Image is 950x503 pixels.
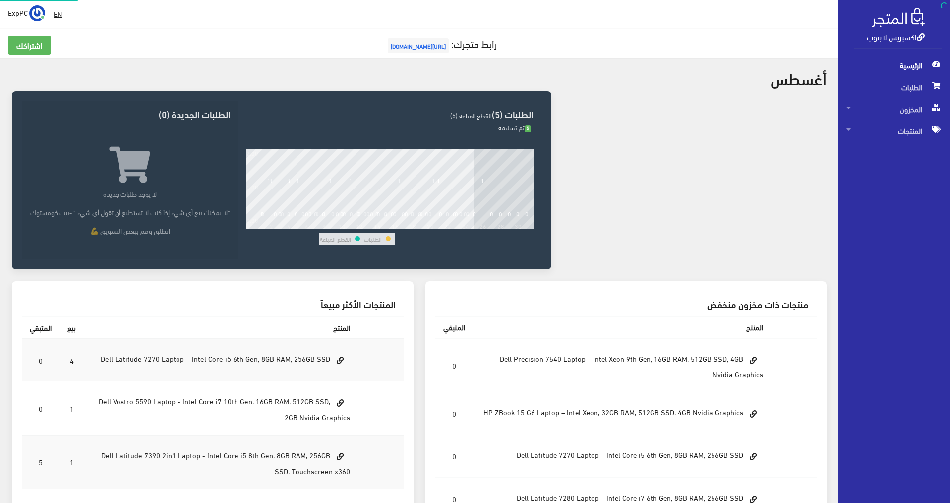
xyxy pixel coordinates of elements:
h2: أغسطس [771,69,827,87]
td: Dell Latitude 7270 Laptop – Intel Core i5 6th Gen, 8GB RAM, 256GB SSD [84,338,358,381]
div: 10 [339,222,346,229]
img: . [872,8,925,27]
td: Dell Latitude 7390 2in1 Laptop - Intel Core i5 8th Gen, 8GB RAM, 256GB SSD, Touchscreen x360 [84,435,358,489]
td: 1 [59,435,84,489]
span: المنتجات [846,120,942,142]
td: 0 [22,381,59,435]
td: القطع المباعة [319,233,352,245]
u: EN [54,7,62,20]
a: ... ExpPC [8,5,45,21]
h3: الطلبات (5) [246,109,534,119]
div: 24 [462,222,469,229]
div: 12 [356,222,363,229]
div: 18 [409,222,416,229]
th: المتبقي [435,317,473,338]
div: 6 [305,222,308,229]
span: تم تسليمه [498,122,531,133]
td: الطلبات [363,233,382,245]
iframe: Drift Widget Chat Controller [12,435,50,473]
a: المخزون [838,98,950,120]
a: اشتراكك [8,36,51,55]
div: 14 [374,222,381,229]
div: 8 [322,222,326,229]
div: 28 [497,222,504,229]
div: 2 [270,222,273,229]
a: الرئيسية [838,55,950,76]
td: Dell Precision 7540 Laptop – Intel Xeon 9th Gen, 16GB RAM, 512GB SSD, 4GB Nvidia Graphics [473,338,772,392]
td: 0 [22,338,59,381]
a: الطلبات [838,76,950,98]
div: 26 [479,222,486,229]
span: المخزون [846,98,942,120]
span: 5 [525,125,531,132]
td: 4 [59,338,84,381]
span: [URL][DOMAIN_NAME] [388,38,449,53]
td: 0 [435,338,473,392]
div: 4 [287,222,291,229]
td: Dell Vostro 5590 Laptop - Intel Core i7 10th Gen, 16GB RAM, 512GB SSD, 2GB Nvidia Graphics [84,381,358,435]
th: المنتج [473,317,772,338]
a: اكسبريس لابتوب [867,29,925,44]
div: 30 [515,222,522,229]
p: انطلق وقم ببعض التسويق 💪 [30,225,230,236]
a: EN [50,5,66,23]
div: 16 [392,222,399,229]
p: لا يوجد طلبات جديدة [30,189,230,199]
a: رابط متجرك:[URL][DOMAIN_NAME] [385,34,497,53]
span: الطلبات [846,76,942,98]
div: 20 [427,222,434,229]
th: بيع [59,317,84,339]
h3: الطلبات الجديدة (0) [30,109,230,119]
td: HP ZBook 15 G6 Laptop – Intel Xeon, 32GB RAM, 512GB SSD, 4GB Nvidia Graphics [473,392,772,435]
span: الرئيسية [846,55,942,76]
p: "لا يمكنك بيع أي شيء إذا كنت لا تستطيع أن تقول أي شيء." -بيث كومستوك [30,207,230,217]
td: 0 [435,435,473,478]
h3: المنتجات الأكثر مبيعاً [30,299,396,309]
span: القطع المباعة (5) [450,109,492,121]
th: المنتج [84,317,358,339]
div: 22 [444,222,451,229]
img: ... [29,5,45,21]
td: Dell Latitude 7270 Laptop – Intel Core i5 6th Gen, 8GB RAM, 256GB SSD [473,435,772,478]
a: المنتجات [838,120,950,142]
h3: منتجات ذات مخزون منخفض [443,299,809,309]
th: المتبقي [22,317,59,339]
td: 1 [59,381,84,435]
span: ExpPC [8,6,28,19]
td: 0 [435,392,473,435]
